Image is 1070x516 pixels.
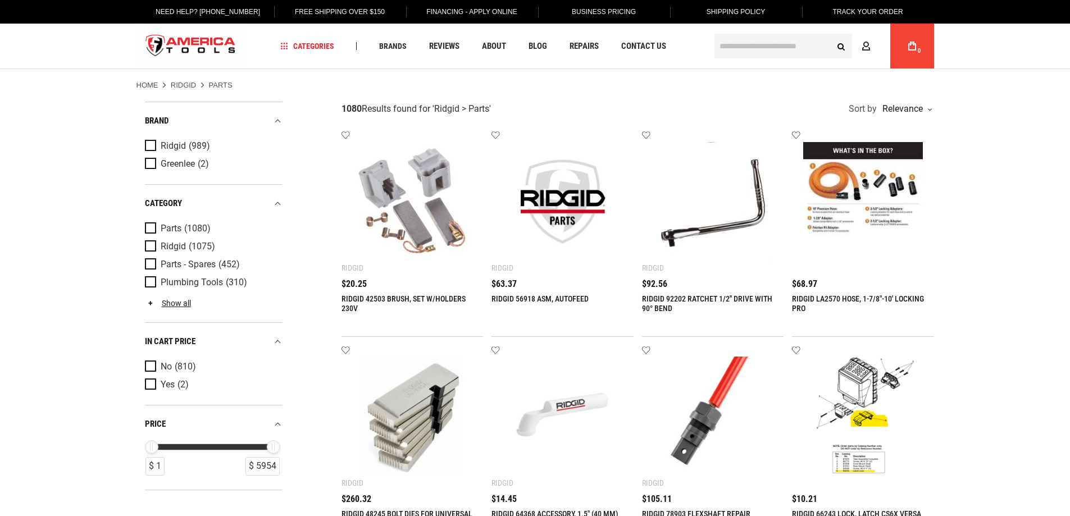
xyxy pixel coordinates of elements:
span: Ridgid [161,141,186,151]
span: Parts - Spares [161,259,216,270]
span: Categories [280,42,334,50]
a: Parts - Spares (452) [145,258,280,271]
a: Ridgid (1075) [145,240,280,253]
a: Brands [374,39,412,54]
a: RIDGID 92202 RATCHET 1/2'' DRIVE WITH 90° BEND [642,294,772,313]
span: Blog [529,42,547,51]
strong: 1080 [342,103,362,114]
div: Relevance [880,104,931,113]
a: Repairs [564,39,604,54]
div: Ridgid [342,263,363,272]
div: category [145,196,283,211]
span: (1080) [184,224,211,234]
a: Ridgid (989) [145,140,280,152]
span: (310) [226,278,247,287]
span: $105.11 [642,495,672,504]
a: Show all [145,299,191,308]
a: store logo [136,25,245,67]
span: $20.25 [342,280,367,289]
span: $63.37 [491,280,517,289]
span: Ridgid > Parts [434,103,489,114]
span: Yes [161,380,175,390]
div: In cart price [145,334,283,349]
span: (1075) [189,242,215,252]
span: (810) [175,362,196,372]
div: $ 1 [145,457,165,476]
span: Parts [161,223,181,234]
span: $260.32 [342,495,371,504]
span: (2) [198,159,209,169]
div: price [145,417,283,432]
span: About [482,42,506,51]
span: Reviews [429,42,459,51]
img: RIDGID 42503 BRUSH, SET W/HOLDERS 230V [353,142,472,262]
img: RIDGID 92202 RATCHET 1/2'' DRIVE WITH 90° BEND [653,142,773,262]
span: 0 [918,48,921,54]
span: (2) [177,380,189,390]
img: RIDGID 48245 BOLT DIES FOR UNIVERSAL DIE HEADS (NOS. 504A, 711, 811A, 815A, 816, 817 AND 911 DIE ... [353,357,472,476]
img: America Tools [136,25,245,67]
div: Ridgid [642,478,664,487]
span: (989) [189,141,210,151]
button: Search [831,35,852,57]
a: Blog [523,39,552,54]
img: RIDGID 56918 ASM, AUTOFEED [503,142,622,262]
span: $10.21 [792,495,817,504]
span: (452) [218,260,240,270]
span: Sort by [849,104,877,113]
strong: Parts [209,81,233,89]
div: Ridgid [491,478,513,487]
a: About [477,39,511,54]
span: Contact Us [621,42,666,51]
div: Results found for ' ' [342,103,491,115]
img: RIDGID 78903 FLEXSHAFT REPAIR COUPLING FOR 5/16 [653,357,773,476]
a: Reviews [424,39,465,54]
a: Ridgid [171,80,197,90]
span: $92.56 [642,280,667,289]
a: 0 [901,24,923,69]
a: Categories [275,39,339,54]
div: Ridgid [491,263,513,272]
div: Ridgid [342,478,363,487]
img: RIDGID 66243 LOCK, LATCH CS6X VERSA [803,357,923,476]
img: RIDGID 64368 ACCESSORY, 1.5 [503,357,622,476]
span: $14.45 [491,495,517,504]
a: Home [136,80,158,90]
a: Yes (2) [145,378,280,391]
img: RIDGID LA2570 HOSE, 1-7/8 [803,142,923,262]
a: No (810) [145,360,280,373]
a: RIDGID LA2570 HOSE, 1-7/8"-10' LOCKING PRO [792,294,924,313]
div: Product Filters [145,102,283,490]
a: Plumbing Tools (310) [145,276,280,289]
span: Ridgid [161,241,186,252]
span: Brands [379,42,407,50]
a: RIDGID 42503 BRUSH, SET W/HOLDERS 230V [342,294,466,313]
span: Repairs [570,42,599,51]
span: $68.97 [792,280,817,289]
a: Parts (1080) [145,222,280,235]
a: Contact Us [616,39,671,54]
span: No [161,362,172,372]
span: Plumbing Tools [161,277,223,287]
a: RIDGID 56918 ASM, AUTOFEED [491,294,589,303]
div: Ridgid [642,263,664,272]
span: Shipping Policy [707,8,766,16]
span: Greenlee [161,159,195,169]
a: Greenlee (2) [145,158,280,170]
div: $ 5954 [245,457,280,476]
div: Brand [145,113,283,129]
